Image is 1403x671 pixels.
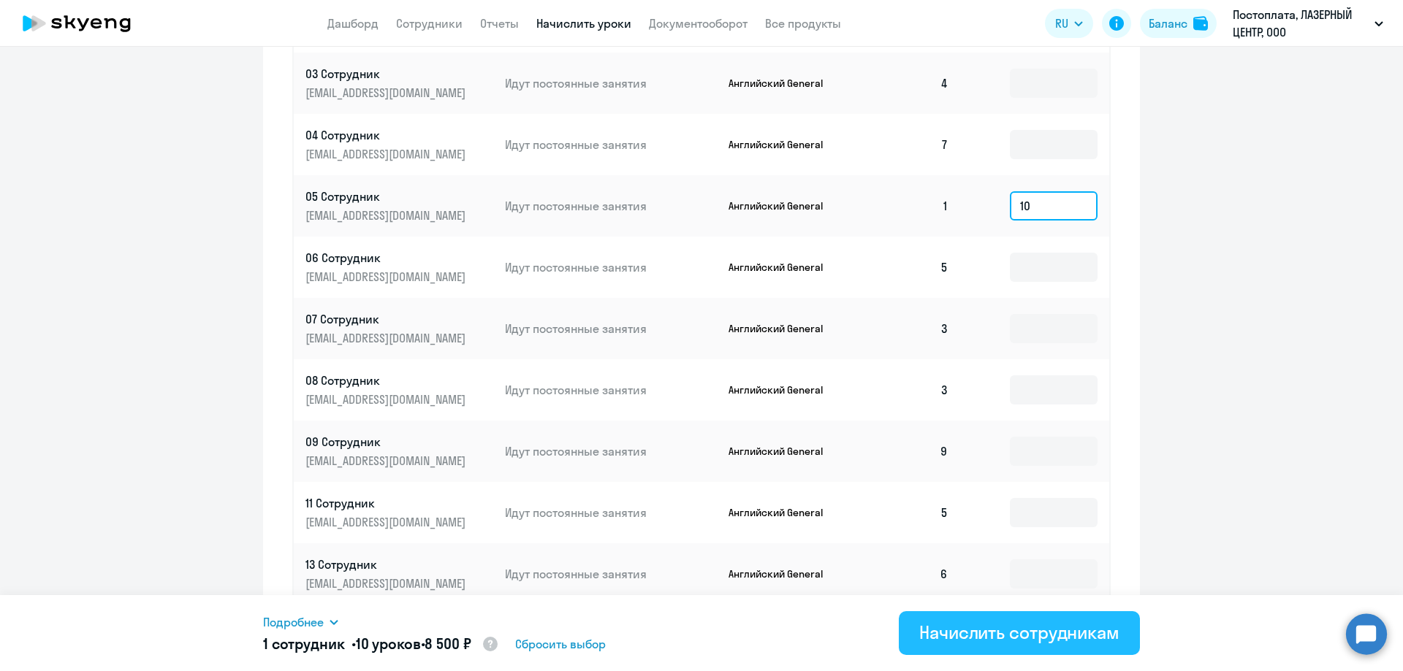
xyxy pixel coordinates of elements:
[505,566,717,582] p: Идут постоянные занятия
[729,261,838,274] p: Английский General
[858,359,960,421] td: 3
[305,207,469,223] p: [EMAIL_ADDRESS][DOMAIN_NAME]
[505,75,717,91] p: Идут постоянные занятия
[899,611,1140,655] button: Начислить сотрудникам
[305,188,469,204] p: 05 Сотрудник
[919,621,1119,644] div: Начислить сотрудникам
[858,298,960,359] td: 3
[305,66,493,101] a: 03 Сотрудник[EMAIL_ADDRESS][DOMAIN_NAME]
[649,16,748,31] a: Документооборот
[1149,15,1187,32] div: Баланс
[305,575,469,591] p: [EMAIL_ADDRESS][DOMAIN_NAME]
[305,434,469,450] p: 09 Сотрудник
[263,634,499,656] h5: 1 сотрудник • •
[305,311,469,327] p: 07 Сотрудник
[305,556,493,591] a: 13 Сотрудник[EMAIL_ADDRESS][DOMAIN_NAME]
[729,138,838,151] p: Английский General
[505,443,717,459] p: Идут постоянные занятия
[1225,6,1391,41] button: Постоплата, ЛАЗЕРНЫЙ ЦЕНТР, ООО
[305,372,493,407] a: 08 Сотрудник[EMAIL_ADDRESS][DOMAIN_NAME]
[305,85,469,101] p: [EMAIL_ADDRESS][DOMAIN_NAME]
[263,613,324,631] span: Подробнее
[505,259,717,275] p: Идут постоянные занятия
[480,16,519,31] a: Отчеты
[858,421,960,482] td: 9
[305,495,469,511] p: 11 Сотрудник
[396,16,463,31] a: Сотрудники
[1045,9,1093,38] button: RU
[505,505,717,521] p: Идут постоянные занятия
[858,175,960,237] td: 1
[505,382,717,398] p: Идут постоянные занятия
[858,482,960,543] td: 5
[305,66,469,82] p: 03 Сотрудник
[729,199,838,212] p: Английский General
[729,506,838,519] p: Английский General
[327,16,379,31] a: Дашборд
[305,146,469,162] p: [EMAIL_ADDRESS][DOMAIN_NAME]
[305,250,469,266] p: 06 Сотрудник
[858,237,960,298] td: 5
[729,322,838,335] p: Английский General
[305,453,469,469] p: [EMAIL_ADDRESS][DOMAIN_NAME]
[305,434,493,469] a: 09 Сотрудник[EMAIL_ADDRESS][DOMAIN_NAME]
[858,543,960,605] td: 6
[305,269,469,285] p: [EMAIL_ADDRESS][DOMAIN_NAME]
[305,556,469,572] p: 13 Сотрудник
[515,635,606,653] span: Сбросить выбор
[505,198,717,214] p: Идут постоянные занятия
[1233,6,1369,41] p: Постоплата, ЛАЗЕРНЫЙ ЦЕНТР, ООО
[425,634,471,653] span: 8 500 ₽
[356,634,421,653] span: 10 уроков
[505,321,717,337] p: Идут постоянные занятия
[305,250,493,285] a: 06 Сотрудник[EMAIL_ADDRESS][DOMAIN_NAME]
[729,567,838,580] p: Английский General
[536,16,631,31] a: Начислить уроки
[305,330,469,346] p: [EMAIL_ADDRESS][DOMAIN_NAME]
[305,391,469,407] p: [EMAIL_ADDRESS][DOMAIN_NAME]
[305,495,493,530] a: 11 Сотрудник[EMAIL_ADDRESS][DOMAIN_NAME]
[305,127,469,143] p: 04 Сотрудник
[858,53,960,114] td: 4
[505,137,717,153] p: Идут постоянные занятия
[1140,9,1217,38] button: Балансbalance
[858,114,960,175] td: 7
[765,16,841,31] a: Все продукты
[305,514,469,530] p: [EMAIL_ADDRESS][DOMAIN_NAME]
[729,383,838,396] p: Английский General
[305,127,493,162] a: 04 Сотрудник[EMAIL_ADDRESS][DOMAIN_NAME]
[305,188,493,223] a: 05 Сотрудник[EMAIL_ADDRESS][DOMAIN_NAME]
[1193,16,1208,31] img: balance
[1055,15,1068,32] span: RU
[729,445,838,458] p: Английский General
[305,311,493,346] a: 07 Сотрудник[EMAIL_ADDRESS][DOMAIN_NAME]
[305,372,469,388] p: 08 Сотрудник
[729,77,838,90] p: Английский General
